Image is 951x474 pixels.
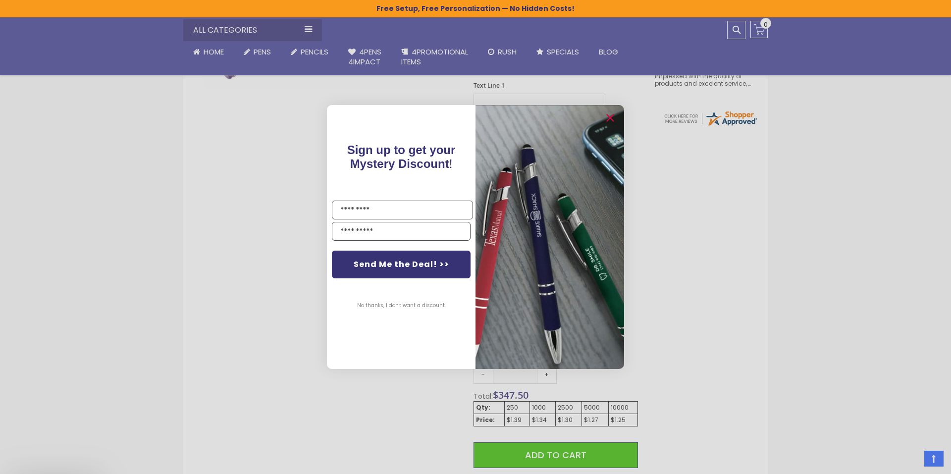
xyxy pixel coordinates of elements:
[332,251,471,278] button: Send Me the Deal! >>
[347,143,456,170] span: !
[347,143,456,170] span: Sign up to get your Mystery Discount
[352,293,451,318] button: No thanks, I don't want a discount.
[475,105,624,369] img: pop-up-image
[602,110,618,126] button: Close dialog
